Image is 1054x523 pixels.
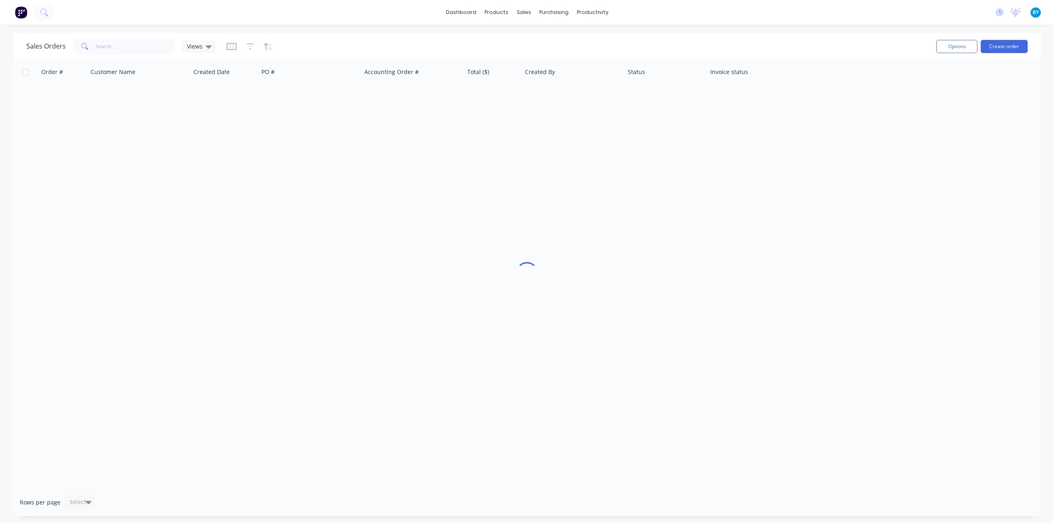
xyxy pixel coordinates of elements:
[20,498,61,507] span: Rows per page
[981,40,1028,53] button: Create order
[442,6,480,19] a: dashboard
[467,68,489,76] div: Total ($)
[96,38,176,55] input: Search...
[936,40,977,53] button: Options
[194,68,230,76] div: Created Date
[15,6,27,19] img: Factory
[710,68,748,76] div: Invoice status
[573,6,613,19] div: productivity
[535,6,573,19] div: purchasing
[513,6,535,19] div: sales
[261,68,275,76] div: PO #
[364,68,419,76] div: Accounting Order #
[525,68,555,76] div: Created By
[187,42,203,51] span: Views
[41,68,63,76] div: Order #
[26,42,66,50] h1: Sales Orders
[628,68,645,76] div: Status
[70,498,91,506] div: Select...
[480,6,513,19] div: products
[1033,9,1039,16] span: BY
[91,68,135,76] div: Customer Name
